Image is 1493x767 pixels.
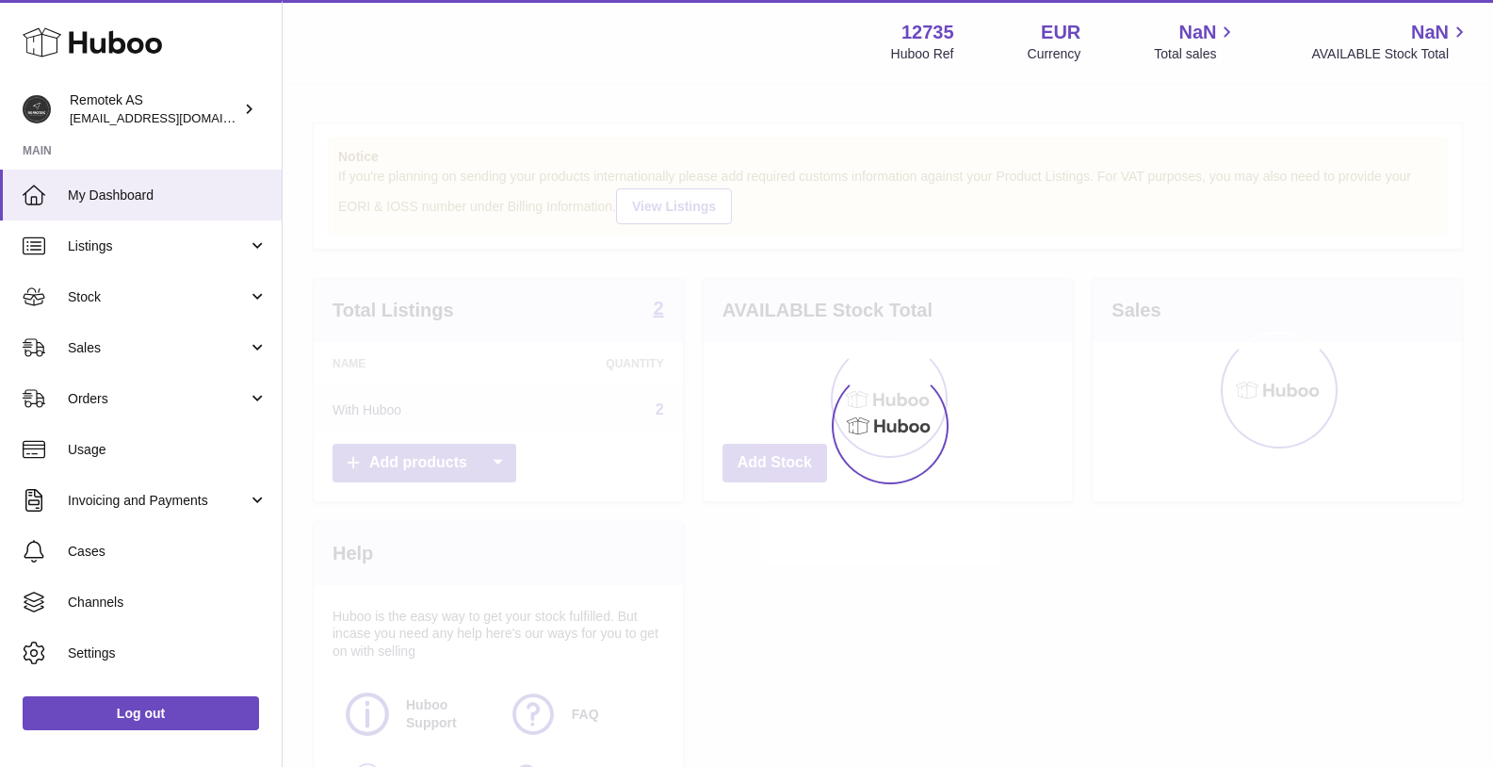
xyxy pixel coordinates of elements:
div: Currency [1028,45,1081,63]
span: Listings [68,237,248,255]
span: Cases [68,543,268,561]
div: Remotek AS [70,91,239,127]
a: NaN Total sales [1154,20,1238,63]
span: Sales [68,339,248,357]
a: NaN AVAILABLE Stock Total [1311,20,1470,63]
span: Invoicing and Payments [68,492,248,510]
strong: 12735 [901,20,954,45]
span: Settings [68,645,268,662]
span: [EMAIL_ADDRESS][DOMAIN_NAME] [70,110,277,125]
span: Total sales [1154,45,1238,63]
div: Huboo Ref [891,45,954,63]
span: Orders [68,390,248,408]
span: NaN [1411,20,1449,45]
span: Channels [68,594,268,612]
a: Log out [23,696,259,730]
span: Stock [68,288,248,306]
img: dag@remotek.no [23,95,51,123]
strong: EUR [1041,20,1080,45]
span: AVAILABLE Stock Total [1311,45,1470,63]
span: My Dashboard [68,187,268,204]
span: Usage [68,441,268,459]
span: NaN [1178,20,1216,45]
